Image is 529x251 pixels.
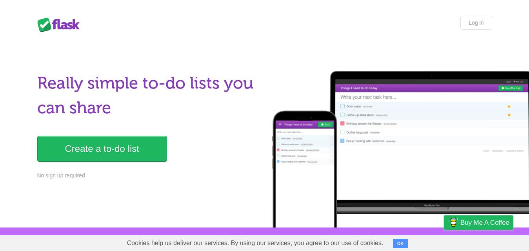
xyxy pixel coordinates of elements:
[393,239,408,248] button: OK
[37,71,260,120] h1: Really simple to-do lists you can share
[37,172,260,180] p: No sign up required
[37,18,84,32] div: Flask Lists
[37,136,167,162] a: Create a to-do list
[460,216,509,229] span: Buy me a coffee
[460,16,492,30] a: Log in
[448,216,458,229] img: Buy me a coffee
[119,235,391,251] span: Cookies help us deliver our services. By using our services, you agree to our use of cookies.
[444,215,513,230] a: Buy me a coffee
